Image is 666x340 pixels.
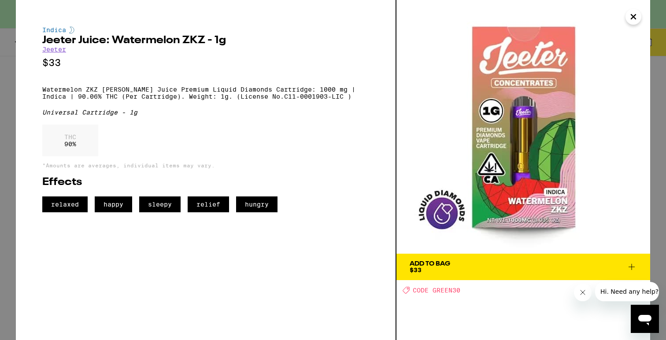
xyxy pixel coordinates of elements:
p: THC [64,133,76,140]
p: $33 [42,57,369,68]
span: hungry [236,196,277,212]
div: 90 % [42,125,98,156]
span: CODE GREEN30 [413,287,460,294]
span: relief [188,196,229,212]
h2: Jeeter Juice: Watermelon ZKZ - 1g [42,35,369,46]
h2: Effects [42,177,369,188]
p: *Amounts are averages, individual items may vary. [42,163,369,168]
div: Indica [42,26,369,33]
img: indicaColor.svg [69,26,74,33]
span: relaxed [42,196,88,212]
div: Universal Cartridge - 1g [42,109,369,116]
button: Close [625,9,641,25]
span: sleepy [139,196,181,212]
div: Add To Bag [410,261,450,267]
iframe: Button to launch messaging window [631,305,659,333]
button: Add To Bag$33 [396,254,650,280]
p: Watermelon ZKZ [PERSON_NAME] Juice Premium Liquid Diamonds Cartridge: 1000 mg | Indica | 90.06% T... [42,86,369,100]
span: happy [95,196,132,212]
iframe: Message from company [595,282,659,301]
a: Jeeter [42,46,66,53]
iframe: Close message [574,284,592,301]
span: $33 [410,266,422,273]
